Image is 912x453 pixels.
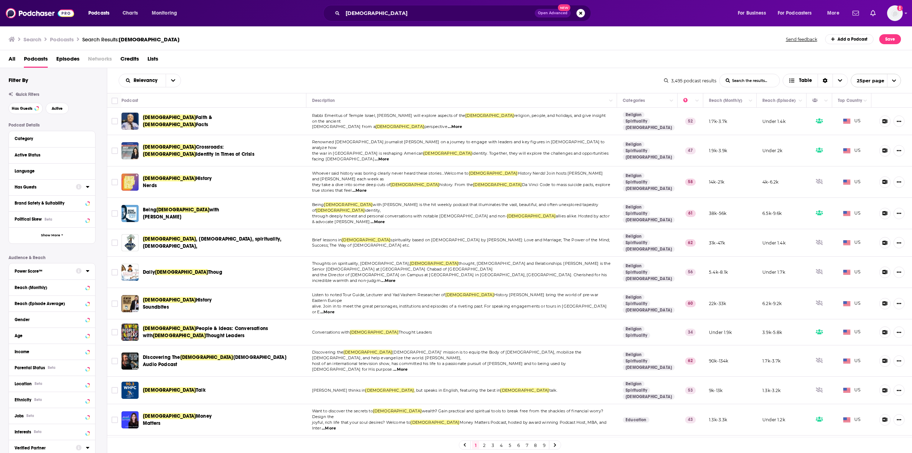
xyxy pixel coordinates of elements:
div: Beta [45,217,52,222]
img: Jewish History Nerds [121,174,139,191]
a: [DEMOGRAPHIC_DATA] [623,154,675,160]
a: Spirituality [623,387,650,393]
a: Religion [623,141,644,147]
span: History Nerds! Join hosts [PERSON_NAME] and [PERSON_NAME] each week as [312,171,603,181]
a: Charts [118,7,142,19]
span: 25 per page [851,75,884,86]
span: [DEMOGRAPHIC_DATA] [423,151,472,156]
span: [DEMOGRAPHIC_DATA] [143,114,196,120]
p: Under 1.4k [762,118,786,124]
span: perspective [424,124,447,129]
a: 4 [498,441,505,449]
a: Religion [623,112,644,118]
span: [DEMOGRAPHIC_DATA] from a [312,124,375,129]
span: Crossroads: [196,144,224,150]
span: spirituality based on [DEMOGRAPHIC_DATA] by [PERSON_NAME]: Love and Marriage; The Power of the Mi... [312,237,610,248]
span: History Nerds [143,175,212,189]
a: Spirituality [623,211,650,216]
p: 1.7k-3.7k [709,118,727,124]
span: History Soundbites [143,297,212,310]
div: Top Country [838,96,862,105]
img: Jewish Talk [121,382,139,399]
div: Power Score™ [15,269,71,274]
a: Religion [623,204,644,210]
div: Has Guests [15,185,71,190]
input: Search podcasts, credits, & more... [343,7,535,19]
button: Show More Button [893,298,905,309]
a: Jewish History Soundbites [121,295,139,312]
img: Jewish Crossroads: Jewish Identity in Times of Crisis [121,142,139,159]
span: For Podcasters [778,8,812,18]
span: through deeply honest and personal conversations with notable [DEMOGRAPHIC_DATA] and non- [312,213,507,218]
span: [DEMOGRAPHIC_DATA] Audio Podcast [143,354,286,367]
span: [DEMOGRAPHIC_DATA] [143,236,196,242]
button: Income [15,347,89,356]
a: Jewish People & Ideas: Conversations with Jewish Thought Leaders [121,324,139,341]
a: 1 [472,441,479,449]
span: Location [15,381,32,386]
span: Charts [123,8,138,18]
button: Political SkewBeta [15,215,89,223]
span: [DEMOGRAPHIC_DATA] [507,213,556,218]
a: 8 [532,441,539,449]
svg: Add a profile image [897,5,903,11]
button: Age [15,331,89,340]
div: Beta [26,413,34,418]
a: [DEMOGRAPHIC_DATA] [623,307,675,313]
a: Lists [147,53,158,68]
a: [DEMOGRAPHIC_DATA] [623,125,675,130]
span: [DEMOGRAPHIC_DATA] [473,182,522,187]
a: Jewish Faith & Jewish Facts [121,113,139,130]
a: [DEMOGRAPHIC_DATA]Crossroads:[DEMOGRAPHIC_DATA]Identity in Times of Crisis [143,144,292,158]
div: Beta [34,429,42,434]
a: Daily Jewish Thought [121,264,139,281]
span: Da Vinci Code to mass suicide pacts, explore true stories that feel [312,182,610,193]
button: Brand Safety & Suitability [15,199,89,207]
a: [DEMOGRAPHIC_DATA] [623,394,675,400]
a: Being Jewish with Jonah Platt [121,205,139,222]
div: Podcast [121,96,138,105]
button: open menu [166,74,181,87]
span: Quick Filters [16,92,39,97]
span: Discovering The [143,354,180,360]
a: [DEMOGRAPHIC_DATA] [623,246,675,252]
button: Has Guests [9,103,43,114]
button: open menu [822,7,848,19]
img: Podchaser - Follow, Share and Rate Podcasts [6,6,74,20]
a: Spirituality [623,148,650,154]
a: [DEMOGRAPHIC_DATA] [623,186,675,191]
a: Jewish Money Matters [121,411,139,428]
span: Being [312,202,324,207]
button: Show More Button [893,414,905,426]
span: Toggle select row [112,179,118,185]
p: 52 [685,118,696,125]
span: the war in [GEOGRAPHIC_DATA] is reshaping American [312,151,424,156]
div: Language [15,169,85,174]
span: [DEMOGRAPHIC_DATA] [143,144,196,150]
div: Gender [15,317,83,322]
p: 38k-56k [709,210,726,216]
span: [DEMOGRAPHIC_DATA] [324,202,373,207]
div: Age [15,333,83,338]
p: 62 [685,239,696,246]
a: Episodes [56,53,79,68]
button: Show More Button [893,237,905,248]
p: 58 [685,179,696,186]
span: identity, [365,208,381,213]
span: Identity in Times of Crisis [196,151,254,157]
span: Renowned [DEMOGRAPHIC_DATA] journalist [PERSON_NAME] on a journey to engage with leaders and key ... [312,139,605,150]
a: Show notifications dropdown [850,7,862,19]
span: [DEMOGRAPHIC_DATA] [342,237,390,242]
div: Reach (Monthly) [709,96,742,105]
span: Political Skew [15,217,42,222]
a: Spirituality [623,118,650,124]
button: Choose View [783,74,848,87]
span: Jobs [15,413,24,418]
a: Show notifications dropdown [867,7,879,19]
span: Credits [120,53,139,68]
